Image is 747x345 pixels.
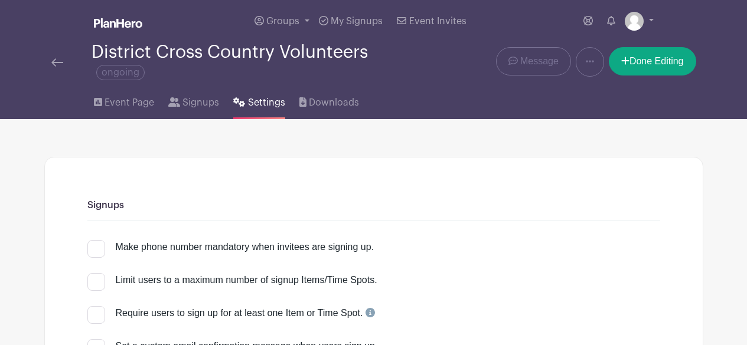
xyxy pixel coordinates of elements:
a: Signups [168,81,219,119]
a: Downloads [299,81,359,119]
div: Limit users to a maximum number of signup Items/Time Spots. [116,273,377,287]
span: Downloads [309,96,359,110]
div: District Cross Country Volunteers [92,42,412,81]
div: Make phone number mandatory when invitees are signing up. [116,240,374,254]
span: Event Invites [409,17,467,26]
span: Groups [266,17,299,26]
a: Settings [233,81,285,119]
a: Message [496,47,571,75]
img: default-ce2991bfa6775e67f084385cd625a349d9dcbb7a52a09fb2fda1e96e2d18dcdb.png [625,12,644,31]
span: Message [520,54,559,68]
span: My Signups [331,17,383,26]
span: Event Page [105,96,154,110]
div: Require users to sign up for at least one Item or Time Spot. [116,306,375,320]
a: Done Editing [609,47,696,75]
span: Settings [248,96,285,110]
h6: Signups [87,200,660,211]
img: logo_white-6c42ec7e38ccf1d336a20a19083b03d10ae64f83f12c07503d8b9e83406b4c7d.svg [94,18,142,28]
span: ongoing [96,65,145,80]
span: Signups [182,96,219,110]
img: back-arrow-29a5d9b10d5bd6ae65dc969a981735edf675c4d7a1fe02e03b50dbd4ba3cdb55.svg [51,58,63,67]
a: Event Page [94,81,154,119]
